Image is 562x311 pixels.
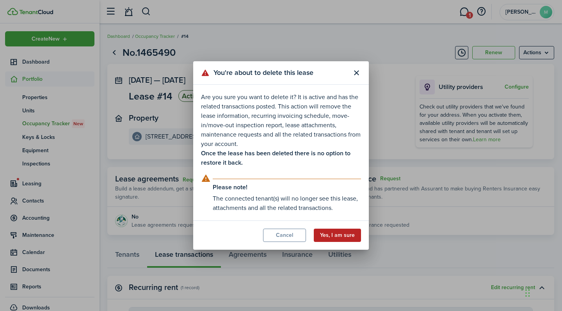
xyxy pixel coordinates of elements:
[314,229,361,242] button: Yes, I am sure
[201,149,350,167] b: Once the lease has been deleted there is no option to restore it back.
[525,281,530,305] div: Drag
[213,194,361,213] explanation-description: The connected tenant(s) will no longer see this lease, attachments and all the related transactions.
[213,68,313,78] span: You're about to delete this lease
[201,92,361,149] p: Are you sure you want to delete it? It is active and has the related transactions posted. This ac...
[213,184,361,191] explanation-title: Please note!
[350,66,363,80] button: Close modal
[523,274,562,311] iframe: Chat Widget
[263,229,306,242] button: Cancel
[201,174,211,183] i: outline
